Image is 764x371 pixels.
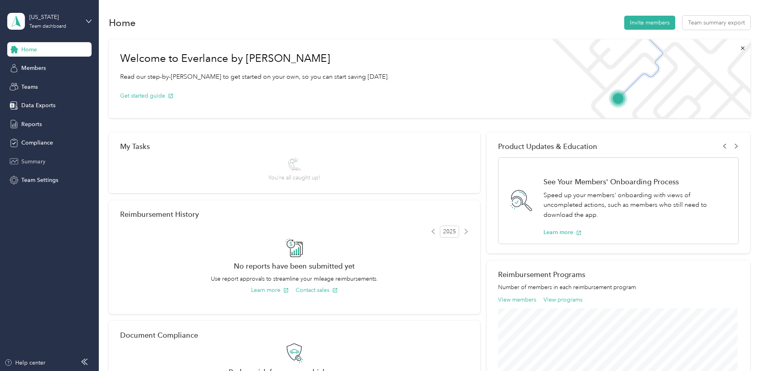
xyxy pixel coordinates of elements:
[21,139,53,147] span: Compliance
[251,286,289,294] button: Learn more
[120,92,174,100] button: Get started guide
[21,120,42,128] span: Reports
[29,24,66,29] div: Team dashboard
[498,142,597,151] span: Product Updates & Education
[21,45,37,54] span: Home
[498,283,739,291] p: Number of members in each reimbursement program.
[120,262,469,270] h2: No reports have been submitted yet
[440,226,459,238] span: 2025
[268,173,320,182] span: You’re all caught up!
[120,210,199,218] h2: Reimbursement History
[21,157,45,166] span: Summary
[543,190,730,220] p: Speed up your members' onboarding with views of uncompleted actions, such as members who still ne...
[624,16,675,30] button: Invite members
[120,72,389,82] p: Read our step-by-[PERSON_NAME] to get started on your own, so you can start saving [DATE].
[498,270,739,279] h2: Reimbursement Programs
[120,142,469,151] div: My Tasks
[4,359,45,367] button: Help center
[543,296,582,304] button: View programs
[21,83,38,91] span: Teams
[719,326,764,371] iframe: Everlance-gr Chat Button Frame
[109,18,136,27] h1: Home
[296,286,338,294] button: Contact sales
[543,228,582,236] button: Learn more
[543,177,730,186] h1: See Your Members' Onboarding Process
[544,39,750,118] img: Welcome to everlance
[29,13,80,21] div: [US_STATE]
[120,52,389,65] h1: Welcome to Everlance by [PERSON_NAME]
[21,176,58,184] span: Team Settings
[498,296,536,304] button: View members
[21,64,46,72] span: Members
[120,275,469,283] p: Use report approvals to streamline your mileage reimbursements.
[21,101,55,110] span: Data Exports
[682,16,750,30] button: Team summary export
[120,331,198,339] h2: Document Compliance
